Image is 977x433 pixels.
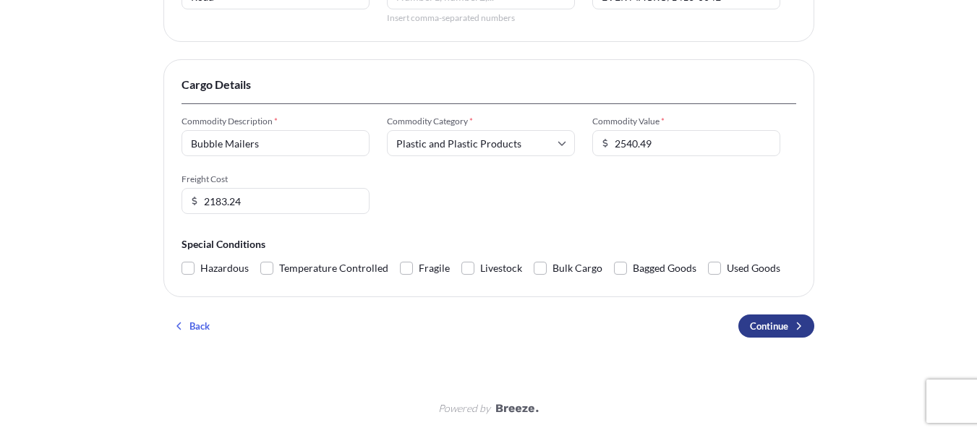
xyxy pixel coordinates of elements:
span: Freight Cost [182,173,370,185]
span: Bulk Cargo [553,257,602,279]
span: Commodity Value [592,116,780,127]
span: Cargo Details [182,77,796,92]
button: Back [163,314,221,338]
span: Special Conditions [182,237,796,252]
button: Continue [738,314,814,338]
p: Back [189,319,210,333]
span: Commodity Category [387,116,575,127]
input: Enter amount [592,130,780,156]
span: Used Goods [727,257,780,279]
p: Continue [750,319,788,333]
span: Temperature Controlled [279,257,388,279]
span: Commodity Description [182,116,370,127]
span: Fragile [419,257,450,279]
span: Powered by [438,401,490,416]
input: Enter amount [182,188,370,214]
span: Livestock [480,257,522,279]
input: Describe the commodity [182,130,370,156]
input: Select a commodity type [387,130,575,156]
span: Insert comma-separated numbers [387,12,575,24]
span: Hazardous [200,257,249,279]
span: Bagged Goods [633,257,696,279]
